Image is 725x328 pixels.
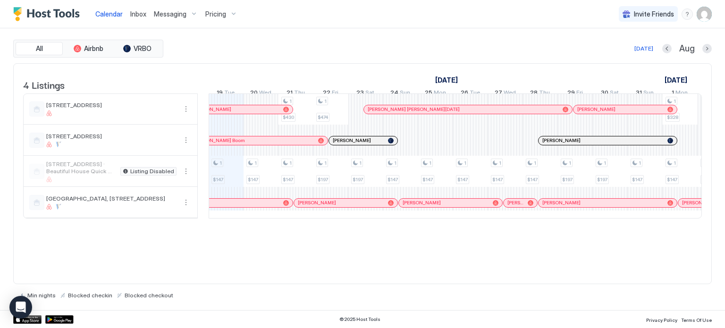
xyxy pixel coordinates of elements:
[599,87,621,101] a: August 30, 2025
[323,89,330,99] span: 22
[13,40,163,58] div: tab-group
[9,296,32,319] div: Open Intercom Messenger
[130,9,146,19] a: Inbox
[499,160,501,166] span: 1
[672,89,674,99] span: 1
[283,114,294,120] span: $430
[662,73,690,87] a: September 1, 2025
[662,44,672,53] button: Previous month
[682,200,720,206] span: [PERSON_NAME]
[46,195,177,202] span: [GEOGRAPHIC_DATA], [STREET_ADDRESS]
[95,10,123,18] span: Calendar
[180,166,192,177] button: More options
[180,197,192,208] div: menu
[289,160,292,166] span: 1
[283,177,293,183] span: $147
[213,177,223,183] span: $147
[597,177,607,183] span: $197
[542,137,581,143] span: [PERSON_NAME]
[643,89,654,99] span: Sun
[675,89,688,99] span: Mon
[318,177,328,183] span: $197
[576,89,583,99] span: Fri
[318,114,328,120] span: $474
[667,114,678,120] span: $328
[633,43,655,54] button: [DATE]
[492,87,518,101] a: August 27, 2025
[470,89,480,99] span: Tue
[681,317,712,323] span: Terms Of Use
[180,197,192,208] button: More options
[682,8,693,20] div: menu
[528,87,552,101] a: August 28, 2025
[180,135,192,146] div: menu
[224,89,235,99] span: Tue
[569,160,571,166] span: 1
[46,160,117,175] span: [STREET_ADDRESS] · Beautiful House Quick Drive to [GEOGRAPHIC_DATA]
[320,87,341,101] a: August 22, 2025
[400,89,410,99] span: Sun
[530,89,538,99] span: 28
[681,314,712,324] a: Terms Of Use
[95,9,123,19] a: Calendar
[633,87,656,101] a: August 31, 2025
[425,89,432,99] span: 25
[250,89,258,99] span: 20
[674,160,676,166] span: 1
[356,89,364,99] span: 23
[114,42,161,55] button: VRBO
[134,44,152,53] span: VRBO
[403,200,441,206] span: [PERSON_NAME]
[504,89,516,99] span: Wed
[565,87,585,101] a: August 29, 2025
[289,98,292,104] span: 1
[46,101,177,109] span: [STREET_ADDRESS]
[27,292,56,299] span: Min nights
[359,160,362,166] span: 1
[534,160,536,166] span: 1
[667,177,677,183] span: $147
[457,177,468,183] span: $147
[13,315,42,324] div: App Store
[130,10,146,18] span: Inbox
[205,10,226,18] span: Pricing
[601,89,608,99] span: 30
[679,43,695,54] span: Aug
[458,87,482,101] a: August 26, 2025
[646,314,677,324] a: Privacy Policy
[388,87,413,101] a: August 24, 2025
[610,89,619,99] span: Sat
[507,200,524,206] span: [PERSON_NAME]
[180,103,192,115] div: menu
[388,177,398,183] span: $147
[248,177,258,183] span: $147
[354,87,377,101] a: August 23, 2025
[193,137,245,143] span: [PERSON_NAME] Boom
[353,177,363,183] span: $197
[495,89,502,99] span: 27
[324,98,327,104] span: 1
[634,10,674,18] span: Invite Friends
[567,89,575,99] span: 29
[669,87,690,101] a: September 1, 2025
[284,87,307,101] a: August 21, 2025
[214,87,237,101] a: August 19, 2025
[365,89,374,99] span: Sat
[13,7,84,21] div: Host Tools Logo
[464,160,466,166] span: 1
[461,89,468,99] span: 26
[254,160,257,166] span: 1
[339,316,380,322] span: © 2025 Host Tools
[639,160,641,166] span: 1
[429,160,431,166] span: 1
[636,89,642,99] span: 31
[697,7,712,22] div: User profile
[298,200,336,206] span: [PERSON_NAME]
[604,160,606,166] span: 1
[542,200,581,206] span: [PERSON_NAME]
[45,315,74,324] a: Google Play Store
[333,137,371,143] span: [PERSON_NAME]
[65,42,112,55] button: Airbnb
[674,98,676,104] span: 1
